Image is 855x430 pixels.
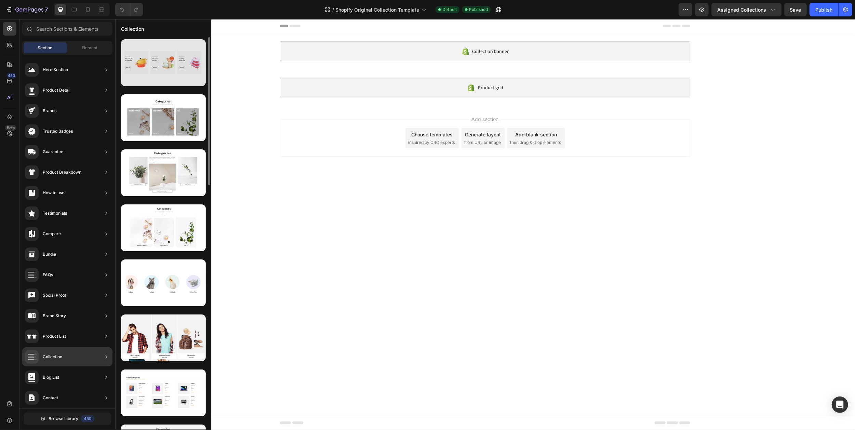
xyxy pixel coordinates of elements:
[22,22,112,36] input: Search Sections & Elements
[354,96,386,104] span: Add section
[43,169,81,176] div: Product Breakdown
[49,416,78,422] span: Browse Library
[43,210,67,217] div: Testimonials
[335,6,419,13] span: Shopify Original Collection Template
[43,374,59,381] div: Blog List
[43,333,66,340] div: Product List
[45,5,48,14] p: 7
[293,120,340,126] span: inspired by CRO experts
[115,19,855,430] iframe: Design area
[400,112,442,119] div: Add blank section
[115,3,143,16] div: Undo/Redo
[790,7,801,13] span: Save
[43,107,56,114] div: Brands
[43,312,66,319] div: Brand Story
[810,3,838,16] button: Publish
[784,3,807,16] button: Save
[442,6,457,13] span: Default
[6,73,16,78] div: 450
[717,6,766,13] span: Assigned Collections
[350,112,386,119] div: Generate layout
[43,230,61,237] div: Compare
[24,413,111,425] button: Browse Library450
[82,45,97,51] span: Element
[43,353,62,360] div: Collection
[43,394,58,401] div: Contact
[43,148,63,155] div: Guarantee
[5,125,16,131] div: Beta
[815,6,832,13] div: Publish
[43,189,64,196] div: How to use
[296,112,338,119] div: Choose templates
[38,45,53,51] span: Section
[832,397,848,413] div: Open Intercom Messenger
[711,3,781,16] button: Assigned Collections
[43,292,67,299] div: Social Proof
[469,6,488,13] span: Published
[43,128,73,135] div: Trusted Badges
[357,28,394,36] span: Collection banner
[43,271,53,278] div: FAQs
[332,6,334,13] span: /
[363,64,388,72] span: Product grid
[3,3,51,16] button: 7
[43,66,68,73] div: Hero Section
[81,415,94,422] div: 450
[43,251,56,258] div: Bundle
[349,120,386,126] span: from URL or image
[43,87,70,94] div: Product Detail
[395,120,446,126] span: then drag & drop elements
